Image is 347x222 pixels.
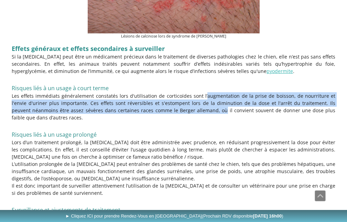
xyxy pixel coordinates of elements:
[253,213,282,219] b: [DATE] 16h00
[315,191,325,201] span: Défiler vers le haut
[12,139,336,160] p: Lors d’un traitement prolongé, la [MEDICAL_DATA] doit être administrée avec prudence, en réduisan...
[12,206,120,214] span: Surveillance et ajustements de traitement
[12,160,336,182] p: L’utilisation prolongée de la [MEDICAL_DATA] peut entraîner des problèmes de santé chez le chien,...
[12,53,336,75] p: Si la [MEDICAL_DATA] peut être un médicament précieux dans le traitement de diverses pathologies ...
[12,131,97,138] span: Risques liés à un usage prolongé
[267,68,293,74] a: pyodermite
[65,213,283,219] span: ► Cliquez ICI pour prendre Rendez-Vous en [GEOGRAPHIC_DATA]
[88,33,260,39] figcaption: Lésions de calcinose lors de syndrome de [PERSON_NAME]
[12,182,336,197] p: Il est donc important de surveiller attentivement l’utilisation de la [MEDICAL_DATA] et de consul...
[12,84,109,92] span: Risques liés à un usage à court terme
[202,213,283,219] span: (Prochain RDV disponible )
[12,92,336,121] p: Les effets immédiats généralement constatés lors d'utilisation de corticoïdes sont l’augmentation...
[315,190,326,201] a: Défiler vers le haut
[12,44,165,53] span: Effets généraux et effets secondaires à surveiller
